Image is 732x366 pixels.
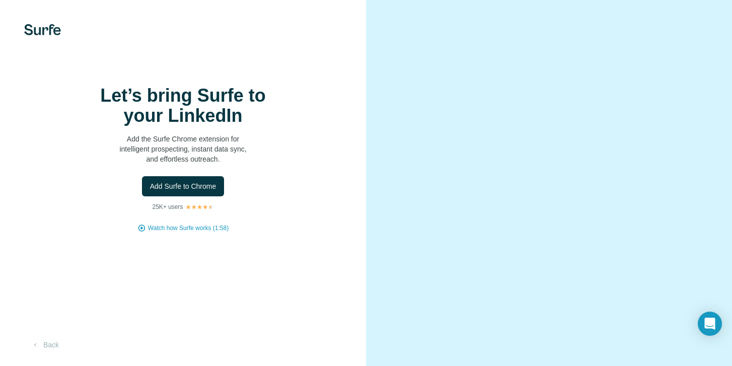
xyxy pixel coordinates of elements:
[148,224,229,233] button: Watch how Surfe works (1:58)
[185,204,214,210] img: Rating Stars
[142,176,225,196] button: Add Surfe to Chrome
[150,181,216,191] span: Add Surfe to Chrome
[698,312,722,336] div: Open Intercom Messenger
[83,134,284,164] p: Add the Surfe Chrome extension for intelligent prospecting, instant data sync, and effortless out...
[152,202,183,211] p: 25K+ users
[24,24,61,35] img: Surfe's logo
[83,86,284,126] h1: Let’s bring Surfe to your LinkedIn
[24,336,66,354] button: Back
